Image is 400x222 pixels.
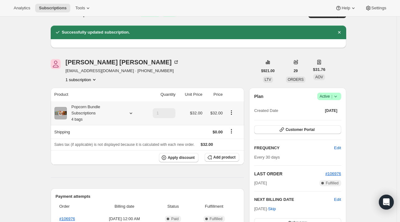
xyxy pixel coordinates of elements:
span: Julie Morris [51,59,61,69]
span: Skip [268,206,276,212]
span: [DATE] · 12:00 AM [95,216,154,222]
span: Sales tax (if applicable) is not displayed because it is calculated with each new order. [54,142,195,147]
button: Subscriptions [35,4,70,12]
span: $32.00 [210,111,223,115]
span: 29 [294,68,298,73]
span: $31.76 [313,67,325,73]
span: Fulfilled [210,216,222,221]
span: $32.00 [201,142,213,147]
span: Status [157,203,189,210]
div: [PERSON_NAME] [PERSON_NAME] [66,59,179,65]
h2: FREQUENCY [254,145,334,151]
a: #106976 [325,171,341,176]
h2: Plan [254,93,263,99]
button: $921.00 [258,67,278,75]
span: Fulfillment [193,203,236,210]
small: 4 bags [72,117,83,122]
span: [DATE] [325,108,337,113]
button: Help [332,4,360,12]
button: Tools [72,4,95,12]
span: Active [320,93,339,99]
h2: NEXT BILLING DATE [254,197,334,203]
button: #106976 [325,171,341,177]
span: Billing date [95,203,154,210]
button: Add product [205,153,239,162]
button: Apply discount [159,153,198,162]
span: LTV [265,77,271,82]
span: [DATE] · [254,206,276,211]
span: Paid [171,216,179,221]
span: [EMAIL_ADDRESS][DOMAIN_NAME] · [PHONE_NUMBER] [66,68,179,74]
span: AOV [315,75,323,79]
span: Analytics [14,6,30,11]
span: Customer Portal [286,127,314,132]
span: Add product [213,155,235,160]
span: Help [342,6,350,11]
span: Settings [371,6,386,11]
h2: Payment attempts [56,193,240,200]
span: $0.00 [212,130,223,134]
button: [DATE] [321,106,341,115]
button: Edit [334,197,341,203]
button: Product actions [226,109,236,116]
span: | [331,94,332,99]
th: Quantity [144,88,177,101]
span: Every 30 days [254,155,280,160]
h2: Successfully updated subscription. [62,29,130,35]
h2: LAST ORDER [254,171,325,177]
button: Skip [264,204,280,214]
span: Subscriptions [39,6,67,11]
button: Customer Portal [254,125,341,134]
th: Price [204,88,225,101]
span: Tools [75,6,85,11]
a: #106976 [59,216,75,221]
div: Popcorn Bundle Subscriptions [67,104,123,123]
span: Fulfilled [326,181,338,186]
button: Dismiss notification [335,28,344,37]
div: Open Intercom Messenger [379,195,394,210]
button: 29 [290,67,301,75]
button: Shipping actions [226,128,236,135]
img: product img [54,107,67,119]
button: Analytics [10,4,34,12]
span: Created Date [254,108,278,114]
span: [DATE] [254,180,267,186]
span: ORDERS [288,77,304,82]
span: $32.00 [190,111,202,115]
th: Product [51,88,144,101]
span: Edit [334,145,341,151]
th: Unit Price [177,88,204,101]
span: Apply discount [168,155,195,160]
button: Settings [361,4,390,12]
th: Order [56,200,94,213]
button: Edit [330,143,345,153]
button: Product actions [66,76,97,83]
span: $921.00 [261,68,275,73]
th: Shipping [51,125,144,139]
